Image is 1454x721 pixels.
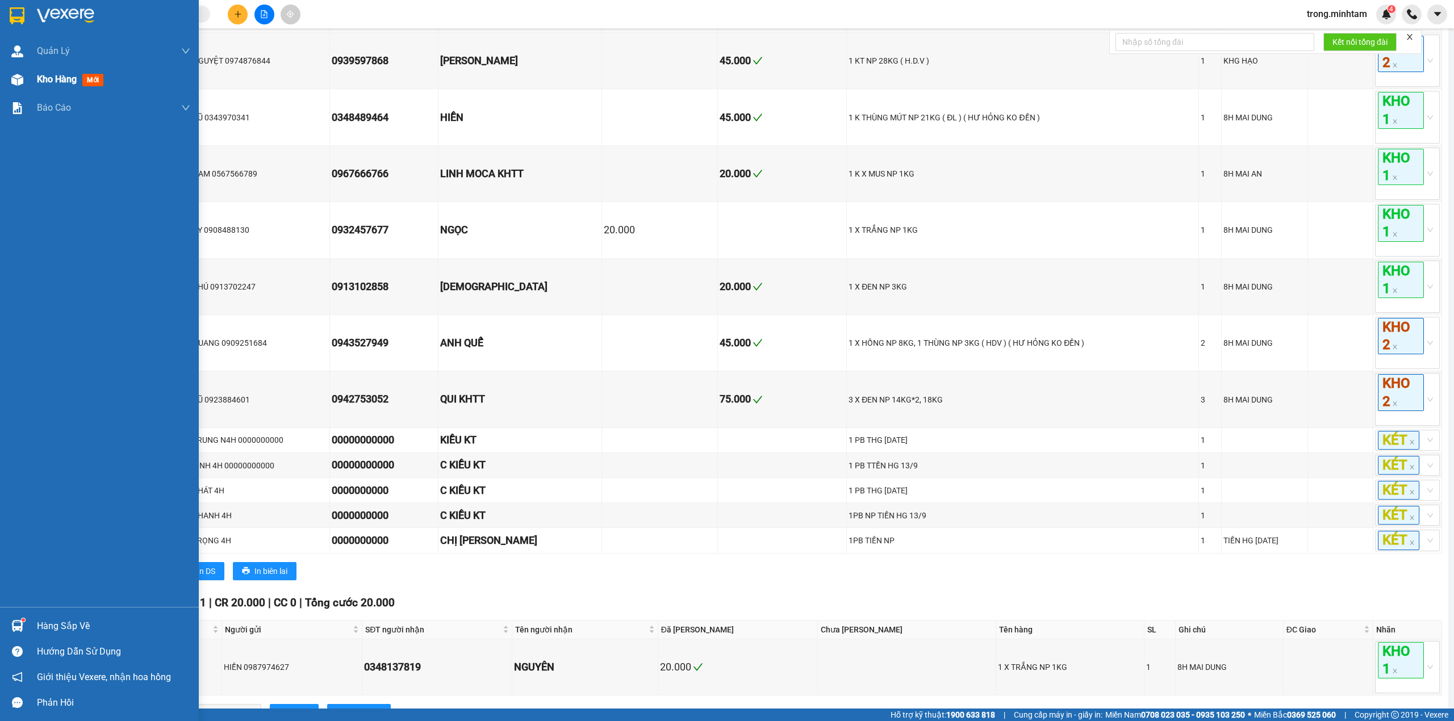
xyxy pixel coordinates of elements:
[1344,709,1346,721] span: |
[330,315,438,371] td: 0943527949
[1378,205,1424,241] span: KHO 1
[82,74,103,86] span: mới
[1378,431,1419,450] span: KÉT
[11,620,23,632] img: warehouse-icon
[12,672,23,682] span: notification
[332,166,436,182] div: 0967666766
[1201,534,1219,547] div: 1
[1392,175,1398,181] span: close
[233,562,296,580] button: printerIn biên lai
[753,56,763,66] span: check
[330,453,438,478] td: 00000000000
[11,102,23,114] img: solution-icon
[658,621,818,639] th: Đã [PERSON_NAME]
[1378,149,1424,185] span: KHO 1
[1287,710,1336,719] strong: 0369 525 060
[254,5,274,24] button: file-add
[1378,506,1419,525] span: KÉT
[1201,337,1219,349] div: 2
[305,596,395,609] span: Tổng cước 20.000
[37,44,70,58] span: Quản Lý
[720,53,845,69] div: 45.000
[1376,623,1439,636] div: Nhãn
[11,74,23,86] img: warehouse-icon
[225,623,350,636] span: Người gửi
[1392,119,1398,124] span: close
[1201,55,1219,67] div: 1
[440,457,600,473] div: C KIỀU KT
[1223,167,1306,180] div: 8H MAI AN
[720,391,845,407] div: 75.000
[1392,288,1398,294] span: close
[849,111,1197,124] div: 1 K THÙNG MÚT NP 21KG ( ĐL ) ( HƯ HỎNG KO ĐỀN )
[753,112,763,123] span: check
[1392,668,1398,674] span: close
[438,33,602,89] td: CHÂU LÊ
[349,707,382,719] span: In biên lai
[1378,531,1419,550] span: KÉT
[12,697,23,708] span: message
[1389,5,1393,13] span: 4
[440,279,600,295] div: [DEMOGRAPHIC_DATA]
[1378,481,1419,500] span: KÉT
[332,222,436,238] div: 0932457677
[849,534,1197,547] div: 1PB TIỀN NP
[37,643,190,660] div: Hướng dẫn sử dụng
[604,222,716,238] div: 20.000
[22,618,25,622] sup: 1
[753,282,763,292] span: check
[753,338,763,348] span: check
[215,596,265,609] span: CR 20.000
[1105,709,1245,721] span: Miền Nam
[268,596,271,609] span: |
[440,166,600,182] div: LINH MOCA KHTT
[332,391,436,407] div: 0942753052
[181,103,190,112] span: down
[1223,111,1306,124] div: 8H MAI DUNG
[37,74,77,85] span: Kho hàng
[1409,540,1415,546] span: close
[1177,661,1281,673] div: 8H MAI DUNG
[260,10,268,18] span: file-add
[37,670,171,684] span: Giới thiệu Vexere, nhận hoa hồng
[330,371,438,427] td: 0942753052
[286,10,294,18] span: aim
[37,100,71,115] span: Báo cáo
[1388,5,1395,13] sup: 4
[193,111,328,124] div: VŨ 0343970341
[1323,33,1397,51] button: Kết nối tổng đài
[234,10,242,18] span: plus
[176,562,224,580] button: printerIn DS
[1406,33,1414,41] span: close
[299,596,302,609] span: |
[332,457,436,473] div: 00000000000
[1332,36,1388,48] span: Kết nối tổng đài
[1223,224,1306,236] div: 8H MAI DUNG
[1409,489,1415,495] span: close
[438,478,602,503] td: C KIỀU KT
[193,280,328,293] div: PHÚ 0913702247
[1201,484,1219,497] div: 1
[1427,5,1447,24] button: caret-down
[720,166,845,182] div: 20.000
[1392,344,1398,350] span: close
[193,534,328,547] div: TRỌNG 4H
[193,509,328,522] div: KHANH 4H
[332,110,436,125] div: 0348489464
[330,478,438,503] td: 0000000000
[254,565,287,577] span: In biên lai
[193,459,328,472] div: LINH 4H 00000000000
[1201,393,1219,406] div: 3
[193,167,328,180] div: NAM 0567566789
[209,596,212,609] span: |
[1223,393,1306,406] div: 8H MAI DUNG
[849,434,1197,446] div: 1 PB THG [DATE]
[281,5,300,24] button: aim
[1286,623,1361,636] span: ĐC Giao
[185,596,206,609] span: SL 1
[1392,232,1398,237] span: close
[440,222,600,238] div: NGỌC
[438,428,602,453] td: KIỀU KT
[10,7,24,24] img: logo-vxr
[274,596,296,609] span: CC 0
